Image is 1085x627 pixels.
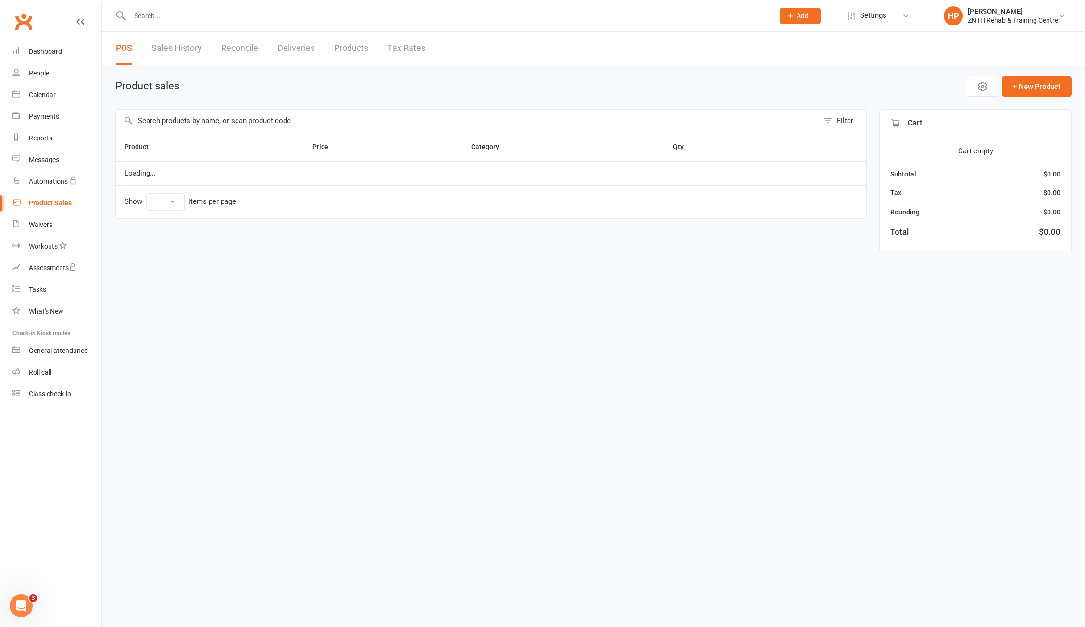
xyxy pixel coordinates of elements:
[116,32,132,65] a: POS
[29,113,59,120] div: Payments
[312,143,339,150] span: Price
[12,279,101,301] a: Tasks
[334,32,368,65] a: Products
[471,141,510,152] button: Category
[29,199,72,207] div: Product Sales
[151,32,202,65] a: Sales History
[12,236,101,257] a: Workouts
[968,16,1058,25] div: ZNTH Rehab & Training Centre
[12,383,101,405] a: Class kiosk mode
[29,594,37,602] span: 3
[127,9,767,23] input: Search...
[780,8,821,24] button: Add
[125,143,159,150] span: Product
[12,257,101,279] a: Assessments
[29,48,62,55] div: Dashboard
[116,161,866,185] td: Loading...
[29,91,56,99] div: Calendar
[890,226,909,238] div: Total
[188,198,236,206] div: items per page
[277,32,315,65] a: Deliveries
[221,32,258,65] a: Reconcile
[29,134,52,142] div: Reports
[12,214,101,236] a: Waivers
[890,207,920,217] div: Rounding
[29,156,59,163] div: Messages
[1043,207,1060,217] div: $0.00
[1043,169,1060,179] div: $0.00
[890,169,916,179] div: Subtotal
[944,6,963,25] div: HP
[12,10,36,34] a: Clubworx
[29,347,87,354] div: General attendance
[673,143,694,150] span: Qty
[29,368,51,376] div: Roll call
[125,193,236,211] div: Show
[12,340,101,362] a: General attendance kiosk mode
[29,242,58,250] div: Workouts
[29,221,52,228] div: Waivers
[837,115,853,126] div: Filter
[12,171,101,192] a: Automations
[12,84,101,106] a: Calendar
[12,63,101,84] a: People
[29,390,71,398] div: Class check-in
[12,192,101,214] a: Product Sales
[968,7,1058,16] div: [PERSON_NAME]
[29,286,46,293] div: Tasks
[880,110,1071,137] div: Cart
[10,594,33,617] iframe: Intercom live chat
[860,5,886,26] span: Settings
[29,264,76,272] div: Assessments
[29,177,68,185] div: Automations
[890,145,1060,157] div: Cart empty
[115,80,179,92] h1: Product sales
[1043,188,1060,198] div: $0.00
[1039,226,1060,238] div: $0.00
[471,143,510,150] span: Category
[12,41,101,63] a: Dashboard
[125,141,159,152] button: Product
[12,127,101,149] a: Reports
[12,362,101,383] a: Roll call
[312,141,339,152] button: Price
[116,110,819,132] input: Search products by name, or scan product code
[12,301,101,322] a: What's New
[29,69,49,77] div: People
[1002,76,1072,97] button: + New Product
[673,141,694,152] button: Qty
[890,188,901,198] div: Tax
[29,307,63,315] div: What's New
[12,149,101,171] a: Messages
[387,32,425,65] a: Tax Rates
[819,110,866,132] button: Filter
[797,12,809,20] span: Add
[12,106,101,127] a: Payments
